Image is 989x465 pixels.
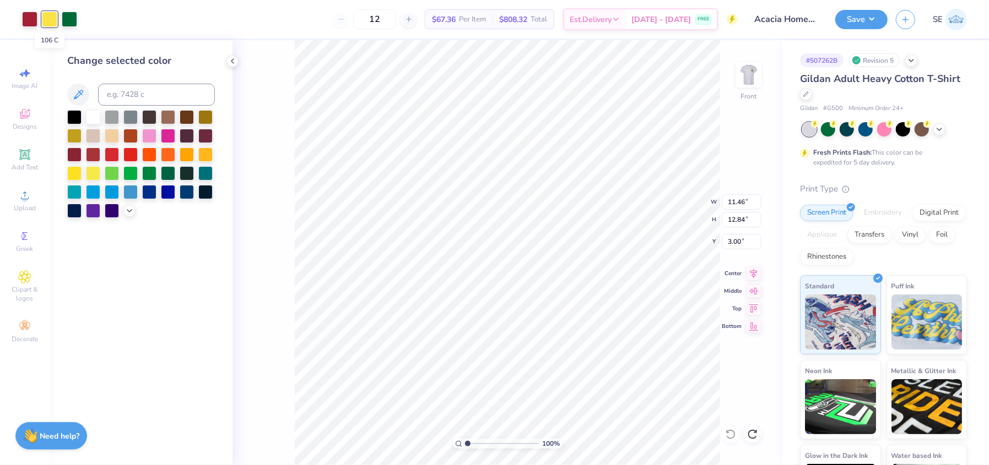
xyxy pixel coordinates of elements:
[631,14,691,25] span: [DATE] - [DATE]
[459,14,486,25] span: Per Item
[933,13,943,26] span: SE
[13,122,37,131] span: Designs
[800,104,818,113] span: Gildan
[12,335,38,343] span: Decorate
[800,72,960,85] span: Gildan Adult Heavy Cotton T-Shirt
[805,365,832,376] span: Neon Ink
[531,14,547,25] span: Total
[945,9,967,30] img: Shirley Evaleen B
[849,53,900,67] div: Revision 5
[891,280,915,292] span: Puff Ink
[432,14,456,25] span: $67.36
[891,450,942,461] span: Water based Ink
[40,431,80,441] strong: Need help?
[12,163,38,172] span: Add Text
[722,305,742,313] span: Top
[835,10,888,29] button: Save
[891,379,963,434] img: Metallic & Glitter Ink
[805,379,876,434] img: Neon Ink
[353,9,396,29] input: – –
[912,205,966,221] div: Digital Print
[805,294,876,349] img: Standard
[722,270,742,277] span: Center
[698,15,709,23] span: FREE
[722,287,742,295] span: Middle
[499,14,527,25] span: $808.32
[929,227,955,243] div: Foil
[800,53,844,67] div: # 507262B
[800,205,853,221] div: Screen Print
[738,64,760,86] img: Front
[847,227,891,243] div: Transfers
[570,14,612,25] span: Est. Delivery
[823,104,843,113] span: # G500
[849,104,904,113] span: Minimum Order: 24 +
[813,148,872,157] strong: Fresh Prints Flash:
[891,365,956,376] span: Metallic & Glitter Ink
[800,227,844,243] div: Applique
[746,8,827,30] input: Untitled Design
[805,280,834,292] span: Standard
[895,227,926,243] div: Vinyl
[741,91,757,101] div: Front
[857,205,909,221] div: Embroidery
[14,204,36,212] span: Upload
[813,147,949,167] div: This color can be expedited for 5 day delivery.
[98,84,215,106] input: e.g. 7428 c
[17,244,34,253] span: Greek
[800,183,967,195] div: Print Type
[12,81,38,90] span: Image AI
[891,294,963,349] img: Puff Ink
[542,439,560,448] span: 100 %
[933,9,967,30] a: SE
[722,322,742,330] span: Bottom
[805,450,868,461] span: Glow in the Dark Ink
[67,53,215,68] div: Change selected color
[6,285,44,303] span: Clipart & logos
[800,249,853,265] div: Rhinestones
[35,32,64,48] div: 106 C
